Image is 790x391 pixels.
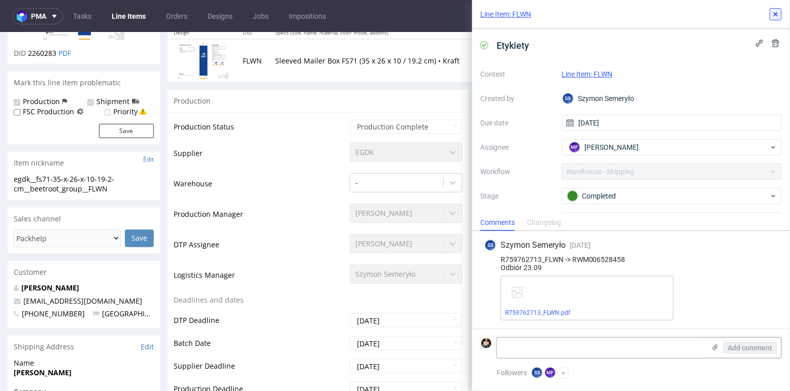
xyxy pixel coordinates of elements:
textarea: Palletization number and dimensions: Quantity per pallet: Total weight: [562,212,782,261]
a: Edit [143,122,154,131]
button: + [557,367,570,379]
a: All (1) [697,269,713,290]
span: DID [14,16,26,25]
img: icon-production-flag.svg [62,64,67,74]
img: clipboard.svg [770,209,776,215]
span: Comments [487,274,524,284]
a: Line Item: FLWN [562,70,613,78]
span: 2260283 [28,16,56,25]
img: clipboard.svg [753,156,759,162]
td: [DATE] [673,7,709,49]
div: Customer [8,229,160,251]
p: Description [487,223,776,230]
td: Production Deadline [174,348,347,371]
td: 6.55 zł [501,7,537,49]
td: [DATE] [637,7,673,49]
span: [GEOGRAPHIC_DATA] [92,276,173,286]
a: egdk__fs71-35-x-26-x-10-19-2-cm__beetroot_group__FLWN__d2260283__oR759762713__3.pdf [487,209,706,216]
p: [PERSON_NAME] [512,308,770,316]
td: DTP Deadline [174,280,347,303]
a: R759762713_FLWN.pdf [505,309,570,316]
span: [PERSON_NAME] [525,195,562,202]
img: version_two_editor_design.png [178,10,228,46]
label: Assignee [480,141,554,153]
a: View all (1) [746,275,776,284]
figcaption: SS [563,93,573,104]
figcaption: MF [545,368,555,378]
label: Production [23,64,60,74]
label: Workflow [480,166,554,178]
img: yellow_warning_triangle.png [139,75,147,83]
figcaption: SS [532,368,542,378]
p: Files uploaded by 04:03 PM [DATE] [487,195,776,202]
a: Impositions [283,8,332,24]
p: DBY [487,129,776,139]
a: spit__egdk__fs71-35-x-26-x-10-19-2-cm__beetroot_group__FLWN__d2260283__oR759762713.zip [487,103,754,112]
label: Created by [480,92,554,105]
td: FLWN [237,7,269,49]
img: clipboard.svg [770,104,776,110]
a: Line Item: FLWN [480,9,531,19]
div: Mark this line item problematic [8,39,160,61]
a: Jobs [247,8,275,24]
button: Save [99,91,154,106]
p: Sleeved Mailer Box FS71 (35 x 26 x 10 / 19.2 cm) • Kraft [275,23,466,34]
td: Kuehne + Nagel [710,7,782,49]
img: icon-fsc-production-flag.svg [77,74,84,84]
div: Shipping Address [8,303,160,325]
span: Company [14,354,154,365]
a: PDF [58,16,71,25]
a: Designs [202,8,239,24]
a: Tasks [67,8,97,24]
p: EGDK; sleeves only [512,317,770,325]
div: Production [168,57,469,80]
span: [PERSON_NAME] [487,235,529,242]
label: Due date [480,117,554,129]
label: Context [480,68,554,80]
p: [DATE] 15:48 pm [734,306,773,314]
td: DTP Assignee [174,201,347,231]
td: Supplier Deadline [174,325,347,348]
span: pma [31,13,46,20]
figcaption: SS [485,240,496,250]
a: [EMAIL_ADDRESS][DOMAIN_NAME] [23,264,142,273]
span: [PERSON_NAME] [585,142,639,152]
a: User (1) [532,269,554,290]
img: icon-shipping-flag.svg [132,64,139,74]
span: Name [14,325,154,336]
div: Completed [567,190,769,202]
p: Spit [487,86,501,96]
a: [PERSON_NAME] [21,250,79,260]
label: Shipment [96,64,129,74]
a: Line Items [106,8,152,24]
label: FSC Production [23,74,74,84]
label: Priority [113,74,138,84]
span: [PHONE_NUMBER] [14,276,85,286]
span: [DATE] [570,241,590,249]
input: Save [125,197,154,214]
button: pma [12,8,63,24]
div: Sales channel [8,175,160,198]
div: Item nickname [8,119,160,142]
img: logo [17,11,31,22]
div: egdk__fs71-35-x-26-x-10-19-2-cm__beetroot_group__FLWN [14,142,154,161]
td: Production Manager [174,170,347,201]
td: Production Status [174,86,347,109]
p: Production [487,180,524,190]
div: Production Files - Design 2260283 [481,57,782,79]
div: Szymon Semeryło [562,90,782,107]
span: Etykiety [492,37,533,54]
td: Supplier [174,109,347,140]
div: R759762713_FLWN -> RWM006528458 Odbiór 23.09 [484,255,778,272]
label: Stage [480,190,554,202]
img: Marta Tomaszewska [481,338,491,348]
td: 9,825.00 zł [537,7,586,49]
div: Shipped [592,22,630,35]
figcaption: MF [570,142,580,152]
img: share_image_120x120.png [487,309,500,321]
td: Logistics Manager [174,231,347,262]
a: Automatic (0) [602,269,640,290]
td: Warehouse [174,140,347,170]
input: Recreate spit [732,86,776,96]
div: Changelog [527,215,561,231]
